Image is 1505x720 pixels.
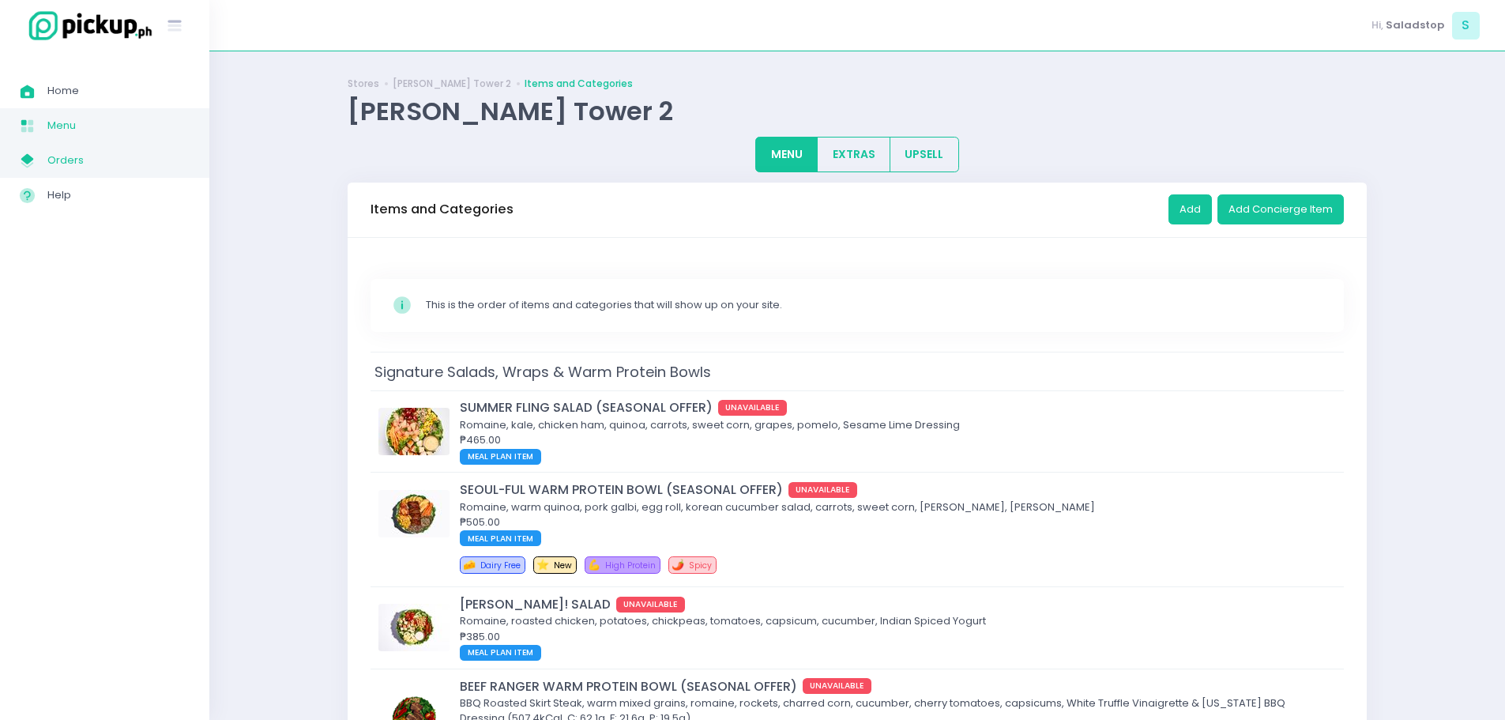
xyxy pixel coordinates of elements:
[536,557,549,572] span: ⭐
[460,398,1331,417] div: SUMMER FLING SALAD (SEASONAL OFFER)
[47,81,190,101] span: Home
[1386,17,1444,33] span: Saladstop
[371,587,1344,669] td: JAI HO! SALAD[PERSON_NAME]! SALADUNAVAILABLERomaine, roasted chicken, potatoes, chickpeas, tomato...
[460,499,1331,515] div: Romaine, warm quinoa, pork galbi, egg roll, korean cucumber salad, carrots, sweet corn, [PERSON_N...
[1217,194,1344,224] button: Add Concierge Item
[755,137,818,172] button: MENU
[817,137,890,172] button: EXTRAS
[47,150,190,171] span: Orders
[689,560,712,571] span: Spicy
[616,597,686,613] span: UNAVAILABLE
[393,77,511,91] a: [PERSON_NAME] Tower 2
[1168,194,1212,224] button: Add
[378,604,450,651] img: JAI HO! SALAD
[672,557,684,572] span: 🌶️
[1452,12,1480,40] span: S
[47,115,190,136] span: Menu
[348,77,379,91] a: Stores
[460,629,1331,645] div: ₱385.00
[371,358,715,386] span: Signature Salads, Wraps & Warm Protein Bowls
[480,560,521,571] span: Dairy Free
[47,185,190,205] span: Help
[460,613,1331,629] div: Romaine, roasted chicken, potatoes, chickpeas, tomatoes, capsicum, cucumber, Indian Spiced Yogurt
[463,557,476,572] span: 🧀
[371,473,1344,587] td: SEOUL-FUL WARM PROTEIN BOWL (SEASONAL OFFER)SEOUL-FUL WARM PROTEIN BOWL (SEASONAL OFFER)UNAVAILAB...
[1371,17,1383,33] span: Hi,
[803,678,872,694] span: UNAVAILABLE
[718,400,788,416] span: UNAVAILABLE
[378,408,450,455] img: SUMMER FLING SALAD (SEASONAL OFFER)
[426,297,1323,313] div: This is the order of items and categories that will show up on your site.
[20,9,154,43] img: logo
[348,96,1367,126] div: [PERSON_NAME] Tower 2
[460,677,1331,695] div: BEEF RANGER WARM PROTEIN BOWL (SEASONAL OFFER)
[755,137,959,172] div: Large button group
[460,417,1331,433] div: Romaine, kale, chicken ham, quinoa, carrots, sweet corn, grapes, pomelo, Sesame Lime Dressing
[460,515,1331,530] div: ₱505.00
[460,645,541,661] span: MEAL PLAN ITEM
[605,560,656,571] span: High Protein
[371,202,514,217] h3: Items and Categories
[460,449,541,465] span: MEAL PLAN ITEM
[525,77,633,91] a: Items and Categories
[588,557,600,572] span: 💪
[460,432,1331,448] div: ₱465.00
[371,390,1344,473] td: SUMMER FLING SALAD (SEASONAL OFFER)SUMMER FLING SALAD (SEASONAL OFFER)UNAVAILABLERomaine, kale, c...
[378,490,450,537] img: SEOUL-FUL WARM PROTEIN BOWL (SEASONAL OFFER)
[460,481,1331,499] div: SEOUL-FUL WARM PROTEIN BOWL (SEASONAL OFFER)
[890,137,959,172] button: UPSELL
[460,530,541,546] span: MEAL PLAN ITEM
[788,482,858,498] span: UNAVAILABLE
[554,560,572,571] span: New
[460,595,1331,613] div: [PERSON_NAME]! SALAD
